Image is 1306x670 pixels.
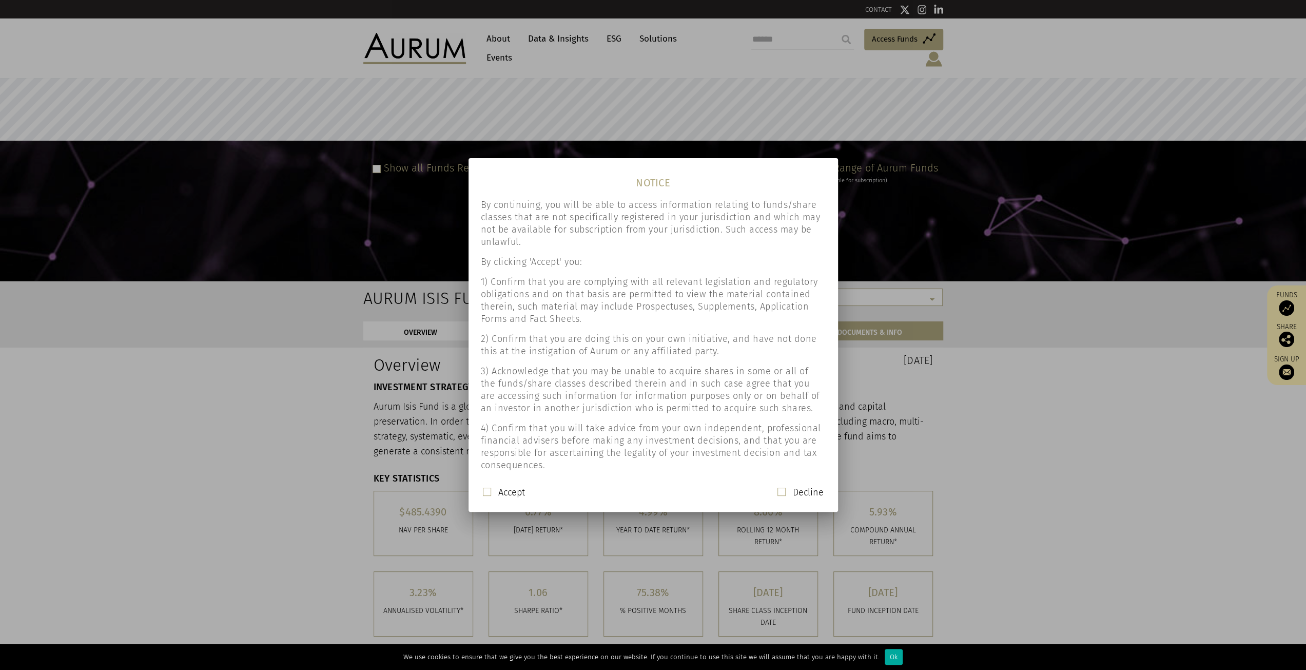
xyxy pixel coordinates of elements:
[481,199,826,248] p: By continuing, you will be able to access information relating to funds/share classes that are no...
[1272,355,1301,380] a: Sign up
[1279,332,1294,347] img: Share this post
[1279,365,1294,380] img: Sign up to our newsletter
[481,256,826,268] p: By clicking 'Accept' you:
[498,486,525,499] label: Accept
[481,365,826,414] p: 3) Acknowledge that you may be unable to acquire shares in some or all of the funds/share classes...
[1272,291,1301,316] a: Funds
[1279,300,1294,316] img: Access Funds
[481,276,826,325] p: 1) Confirm that you are complying with all relevant legislation and regulatory obligations and on...
[1272,323,1301,347] div: Share
[793,486,824,499] label: Decline
[481,333,826,357] p: 2) Confirm that you are doing this on your own initiative, and have not done this at the instigat...
[481,422,826,471] p: 4) Confirm that you will take advice from your own independent, professional financial advisers b...
[469,166,838,191] h1: NOTICE
[885,649,903,665] div: Ok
